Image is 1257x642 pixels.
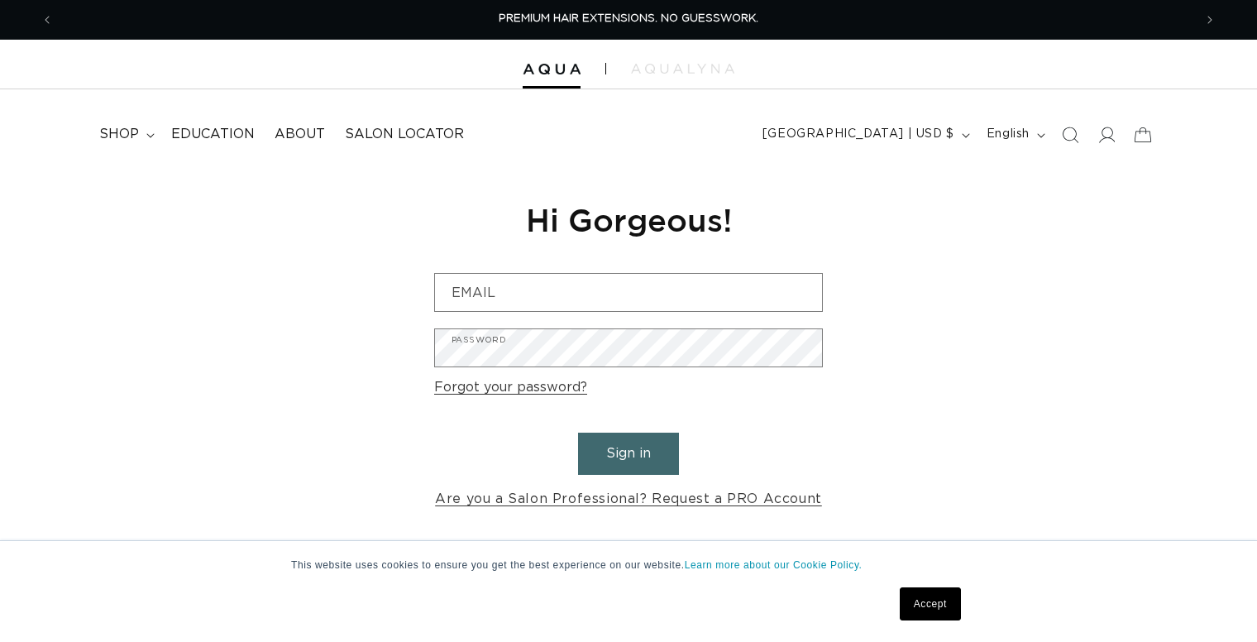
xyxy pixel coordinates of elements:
[977,119,1052,151] button: English
[900,587,961,620] a: Accept
[762,126,954,143] span: [GEOGRAPHIC_DATA] | USD $
[89,116,161,153] summary: shop
[523,64,581,75] img: Aqua Hair Extensions
[753,119,977,151] button: [GEOGRAPHIC_DATA] | USD $
[1192,4,1228,36] button: Next announcement
[434,199,823,240] h1: Hi Gorgeous!
[578,433,679,475] button: Sign in
[275,126,325,143] span: About
[171,126,255,143] span: Education
[435,487,822,511] a: Are you a Salon Professional? Request a PRO Account
[99,126,139,143] span: shop
[987,126,1030,143] span: English
[435,274,822,311] input: Email
[291,558,966,573] p: This website uses cookies to ensure you get the best experience on our website.
[29,4,65,36] button: Previous announcement
[335,116,474,153] a: Salon Locator
[685,559,863,571] a: Learn more about our Cookie Policy.
[434,376,587,400] a: Forgot your password?
[161,116,265,153] a: Education
[1052,117,1088,153] summary: Search
[631,64,734,74] img: aqualyna.com
[345,126,464,143] span: Salon Locator
[265,116,335,153] a: About
[499,13,758,24] span: PREMIUM HAIR EXTENSIONS. NO GUESSWORK.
